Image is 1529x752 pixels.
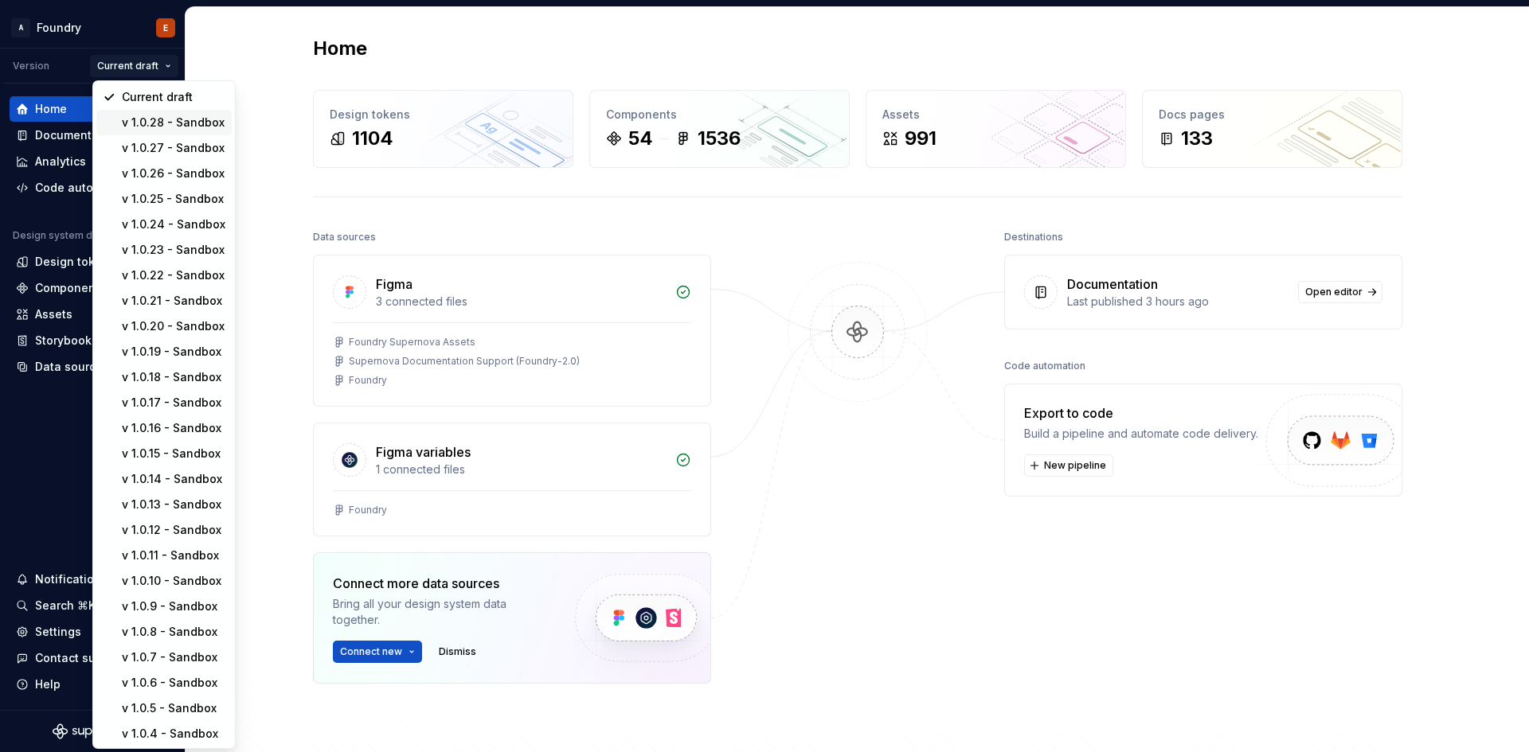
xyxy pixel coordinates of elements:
div: v 1.0.13 - Sandbox [122,497,225,512]
div: v 1.0.11 - Sandbox [122,547,225,563]
div: v 1.0.27 - Sandbox [122,140,225,156]
div: v 1.0.24 - Sandbox [122,216,225,232]
div: v 1.0.10 - Sandbox [122,573,225,589]
div: v 1.0.18 - Sandbox [122,369,225,385]
div: v 1.0.21 - Sandbox [122,293,225,309]
div: v 1.0.20 - Sandbox [122,318,225,334]
div: v 1.0.14 - Sandbox [122,471,225,487]
div: v 1.0.8 - Sandbox [122,624,225,640]
div: v 1.0.23 - Sandbox [122,242,225,258]
div: Current draft [122,89,225,105]
div: v 1.0.4 - Sandbox [122,726,225,742]
div: v 1.0.5 - Sandbox [122,700,225,716]
div: v 1.0.15 - Sandbox [122,446,225,462]
div: v 1.0.26 - Sandbox [122,166,225,181]
div: v 1.0.19 - Sandbox [122,344,225,360]
div: v 1.0.17 - Sandbox [122,395,225,411]
div: v 1.0.16 - Sandbox [122,420,225,436]
div: v 1.0.22 - Sandbox [122,267,225,283]
div: v 1.0.7 - Sandbox [122,649,225,665]
div: v 1.0.6 - Sandbox [122,675,225,691]
div: v 1.0.9 - Sandbox [122,598,225,614]
div: v 1.0.28 - Sandbox [122,115,225,131]
div: v 1.0.12 - Sandbox [122,522,225,538]
div: v 1.0.25 - Sandbox [122,191,225,207]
